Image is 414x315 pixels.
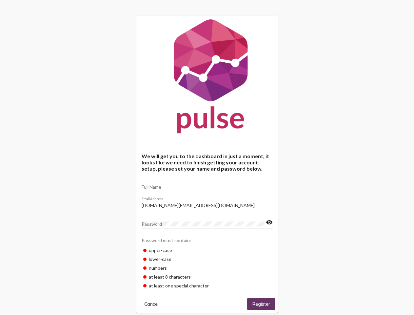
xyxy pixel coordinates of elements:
[252,301,270,307] span: Register
[144,301,159,307] span: Cancel
[247,298,275,310] button: Register
[142,234,273,246] div: Password must contain:
[142,255,273,263] div: lower-case
[142,272,273,281] div: at least 8 characters
[136,16,278,140] img: Pulse For Good Logo
[142,246,273,255] div: upper-case
[139,298,164,310] button: Cancel
[142,153,273,172] h4: We will get you to the dashboard in just a moment, it looks like we need to finish getting your a...
[142,263,273,272] div: numbers
[266,219,273,226] mat-icon: visibility
[142,281,273,290] div: at least one special character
